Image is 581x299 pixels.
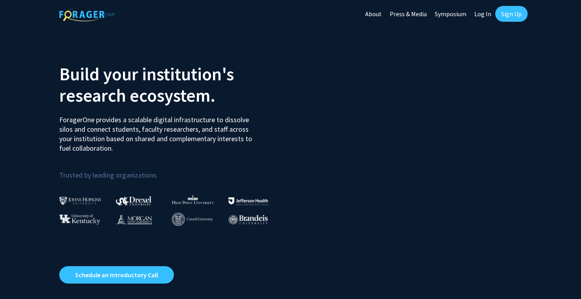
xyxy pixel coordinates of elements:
[59,8,115,21] img: ForagerOne Logo
[228,197,268,205] img: Thomas Jefferson University
[59,214,100,225] img: University of Kentucky
[59,159,285,181] p: Trusted by leading organizations
[228,215,268,225] img: Brandeis University
[59,266,174,284] a: Opens in a new tab
[172,213,213,226] img: Cornell University
[116,196,151,205] img: Drexel University
[116,214,152,224] img: Morgan State University
[495,6,528,22] a: Sign Up
[59,63,285,106] h2: Build your institution's research ecosystem.
[59,197,101,205] img: Johns Hopkins University
[172,195,214,204] img: High Point University
[59,109,258,153] p: ForagerOne provides a scalable digital infrastructure to dissolve silos and connect students, fac...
